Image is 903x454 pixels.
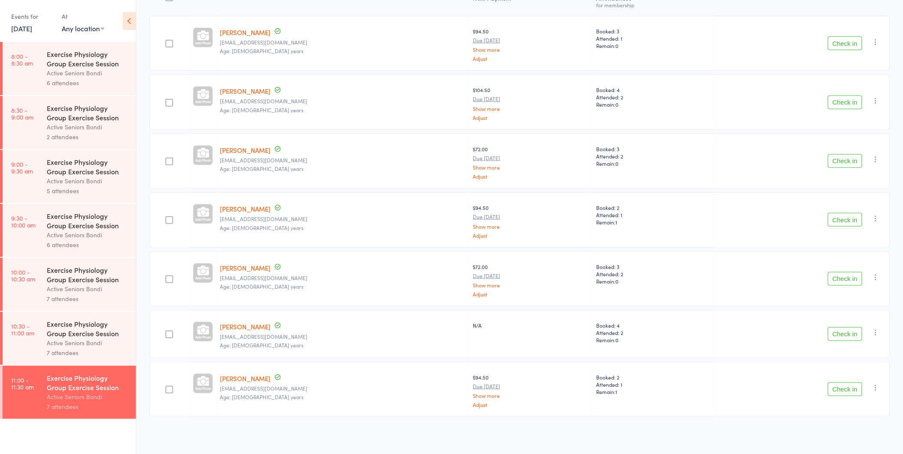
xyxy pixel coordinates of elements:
small: zeekels@gmail.com [220,216,466,222]
a: Show more [473,224,589,229]
a: 8:00 -8:30 amExercise Physiology Group Exercise SessionActive Seniors Bondi6 attendees [3,42,136,95]
span: Attended: 1 [596,211,710,218]
div: Exercise Physiology Group Exercise Session [47,373,129,392]
div: 5 attendees [47,186,129,196]
span: Booked: 3 [596,263,710,270]
span: 0 [615,101,618,108]
a: [PERSON_NAME] [220,374,270,383]
div: 6 attendees [47,240,129,250]
small: liladob@hotmail.com [220,157,466,163]
div: Active Seniors Bondi [47,338,129,348]
div: 6 attendees [47,78,129,88]
button: Check in [828,272,862,286]
span: Booked: 3 [596,27,710,35]
div: At [62,9,104,24]
a: [DATE] [11,24,32,33]
small: Due [DATE] [473,383,589,389]
span: Remain: [596,42,710,49]
a: Adjust [473,402,589,407]
small: Due [DATE] [473,37,589,43]
a: Show more [473,393,589,398]
span: 1 [615,388,617,395]
div: Active Seniors Bondi [47,68,129,78]
div: Events for [11,9,53,24]
div: Exercise Physiology Group Exercise Session [47,103,129,122]
a: Show more [473,282,589,288]
a: [PERSON_NAME] [220,28,270,37]
span: Attended: 2 [596,152,710,160]
small: rvandor1@gmail.com [220,385,466,391]
span: Attended: 2 [596,93,710,101]
div: $72.00 [473,145,589,179]
div: $94.50 [473,373,589,407]
div: Exercise Physiology Group Exercise Session [47,157,129,176]
div: 2 attendees [47,132,129,142]
small: emcdonald101@gmail.com [220,275,466,281]
time: 9:30 - 10:00 am [11,215,36,228]
span: Attended: 2 [596,329,710,336]
time: 10:30 - 11:00 am [11,323,34,336]
span: Remain: [596,278,710,285]
span: Booked: 2 [596,373,710,381]
span: Age: [DEMOGRAPHIC_DATA] years [220,393,303,400]
time: 8:30 - 9:00 am [11,107,33,120]
a: Adjust [473,233,589,238]
small: clarepainter99@gmail.com [220,334,466,340]
small: becky86515@gmail.com [220,39,466,45]
a: Adjust [473,173,589,179]
span: Age: [DEMOGRAPHIC_DATA] years [220,341,303,349]
a: 10:30 -11:00 amExercise Physiology Group Exercise SessionActive Seniors Bondi7 attendees [3,312,136,365]
time: 11:00 - 11:30 am [11,376,34,390]
div: Active Seniors Bondi [47,392,129,402]
div: for membership [596,2,710,8]
span: Booked: 4 [596,86,710,93]
div: Any location [62,24,104,33]
small: Due [DATE] [473,273,589,279]
time: 10:00 - 10:30 am [11,269,35,282]
time: 9:00 - 9:30 am [11,161,33,174]
span: Age: [DEMOGRAPHIC_DATA] years [220,224,303,231]
div: $72.00 [473,263,589,297]
a: [PERSON_NAME] [220,204,270,213]
span: Remain: [596,336,710,343]
a: [PERSON_NAME] [220,87,270,96]
a: Adjust [473,115,589,120]
small: Due [DATE] [473,214,589,220]
button: Check in [828,327,862,341]
a: 11:00 -11:30 amExercise Physiology Group Exercise SessionActive Seniors Bondi7 attendees [3,366,136,419]
span: Booked: 3 [596,145,710,152]
span: Age: [DEMOGRAPHIC_DATA] years [220,283,303,290]
a: 10:00 -10:30 amExercise Physiology Group Exercise SessionActive Seniors Bondi7 attendees [3,258,136,311]
a: Show more [473,106,589,111]
div: Active Seniors Bondi [47,122,129,132]
div: Active Seniors Bondi [47,176,129,186]
small: jennifercornwall@outlook.com [220,98,466,104]
div: Exercise Physiology Group Exercise Session [47,319,129,338]
span: Attended: 1 [596,35,710,42]
a: [PERSON_NAME] [220,146,270,155]
span: Age: [DEMOGRAPHIC_DATA] years [220,47,303,54]
div: $104.50 [473,86,589,120]
div: Exercise Physiology Group Exercise Session [47,49,129,68]
button: Check in [828,36,862,50]
span: 0 [615,42,618,49]
div: Exercise Physiology Group Exercise Session [47,265,129,284]
a: Adjust [473,56,589,61]
a: [PERSON_NAME] [220,263,270,272]
div: $94.50 [473,204,589,238]
span: 0 [615,160,618,167]
div: Active Seniors Bondi [47,230,129,240]
div: Active Seniors Bondi [47,284,129,294]
span: 0 [615,278,618,285]
span: Attended: 1 [596,381,710,388]
button: Check in [828,382,862,396]
button: Check in [828,213,862,227]
span: 0 [615,336,618,343]
span: Age: [DEMOGRAPHIC_DATA] years [220,165,303,172]
small: Due [DATE] [473,96,589,102]
button: Check in [828,154,862,168]
span: Remain: [596,160,710,167]
span: Booked: 2 [596,204,710,211]
small: Due [DATE] [473,155,589,161]
a: [PERSON_NAME] [220,322,270,331]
